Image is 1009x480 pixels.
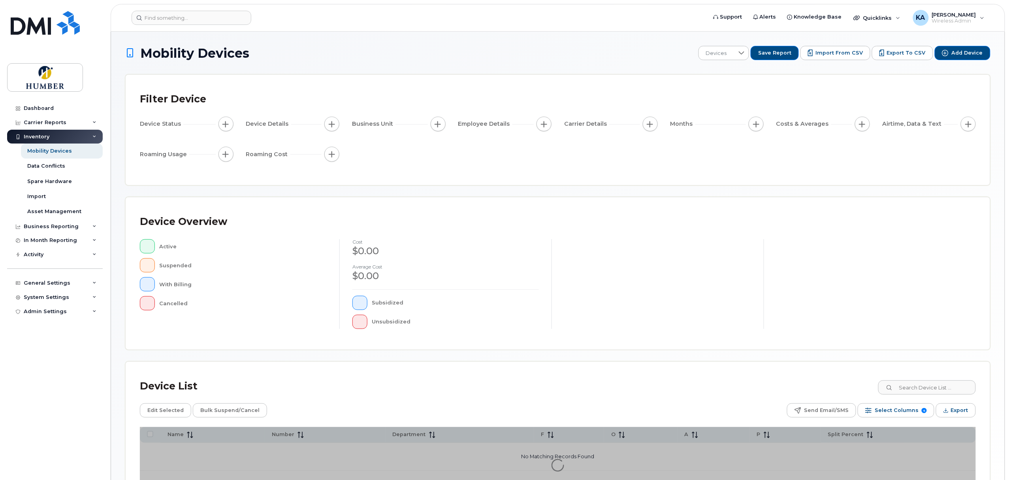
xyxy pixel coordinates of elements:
div: Suspended [160,258,327,272]
span: Import from CSV [815,49,863,57]
span: Roaming Usage [140,150,189,159]
span: Export [951,404,968,416]
span: Save Report [758,49,791,57]
span: Export to CSV [887,49,926,57]
span: Devices [699,46,734,60]
div: Filter Device [140,89,206,110]
div: $0.00 [352,269,539,283]
div: Device List [140,376,198,397]
span: Business Unit [352,120,395,128]
button: Add Device [935,46,990,60]
span: Mobility Devices [140,46,249,60]
span: Select Columns [875,404,919,416]
span: 4 [922,408,927,413]
button: Send Email/SMS [787,403,856,418]
span: Bulk Suspend/Cancel [200,404,260,416]
span: Roaming Cost [246,150,290,159]
span: Months [670,120,695,128]
div: Active [160,239,327,253]
button: Edit Selected [140,403,191,418]
h4: cost [352,239,539,244]
button: Export to CSV [872,46,933,60]
span: Edit Selected [147,404,184,416]
span: Costs & Averages [776,120,831,128]
div: Device Overview [140,212,227,232]
span: Send Email/SMS [804,404,849,416]
button: Save Report [751,46,799,60]
span: Carrier Details [564,120,609,128]
span: Employee Details [458,120,512,128]
span: Add Device [952,49,983,57]
button: Export [936,403,976,418]
div: Subsidized [372,296,539,310]
button: Bulk Suspend/Cancel [193,403,267,418]
div: Cancelled [160,296,327,310]
button: Import from CSV [800,46,870,60]
span: Airtime, Data & Text [883,120,944,128]
div: Unsubsidized [372,315,539,329]
div: With Billing [160,277,327,291]
button: Select Columns 4 [858,403,934,418]
span: Device Status [140,120,183,128]
span: Device Details [246,120,291,128]
input: Search Device List ... [878,380,976,395]
div: $0.00 [352,244,539,258]
h4: Average cost [352,264,539,269]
